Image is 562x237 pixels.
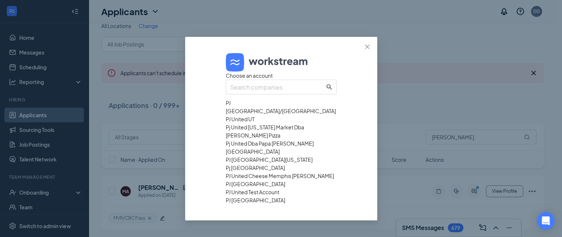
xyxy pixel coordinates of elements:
[364,44,370,50] span: close
[226,115,337,123] div: PJ United UT
[226,172,337,180] div: PJ United Cheese Memphis [PERSON_NAME]
[226,123,337,139] div: Pj United [US_STATE] Market Dba [PERSON_NAME] Pizza
[226,188,337,196] div: PJ United Test Account
[226,99,337,115] div: PJ [GEOGRAPHIC_DATA]/[GEOGRAPHIC_DATA]
[326,84,332,90] span: search
[230,83,325,92] input: Search companies
[226,72,273,79] span: Choose an account
[357,37,377,57] button: Close
[226,156,337,164] div: PJ [GEOGRAPHIC_DATA][US_STATE]
[226,196,337,204] div: PJ [GEOGRAPHIC_DATA]
[226,164,337,172] div: Pj [GEOGRAPHIC_DATA]
[226,139,337,156] div: Pj United Dba Papa [PERSON_NAME][GEOGRAPHIC_DATA]
[226,53,309,72] img: logo
[537,212,555,230] div: Open Intercom Messenger
[226,180,337,188] div: PJ [GEOGRAPHIC_DATA]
